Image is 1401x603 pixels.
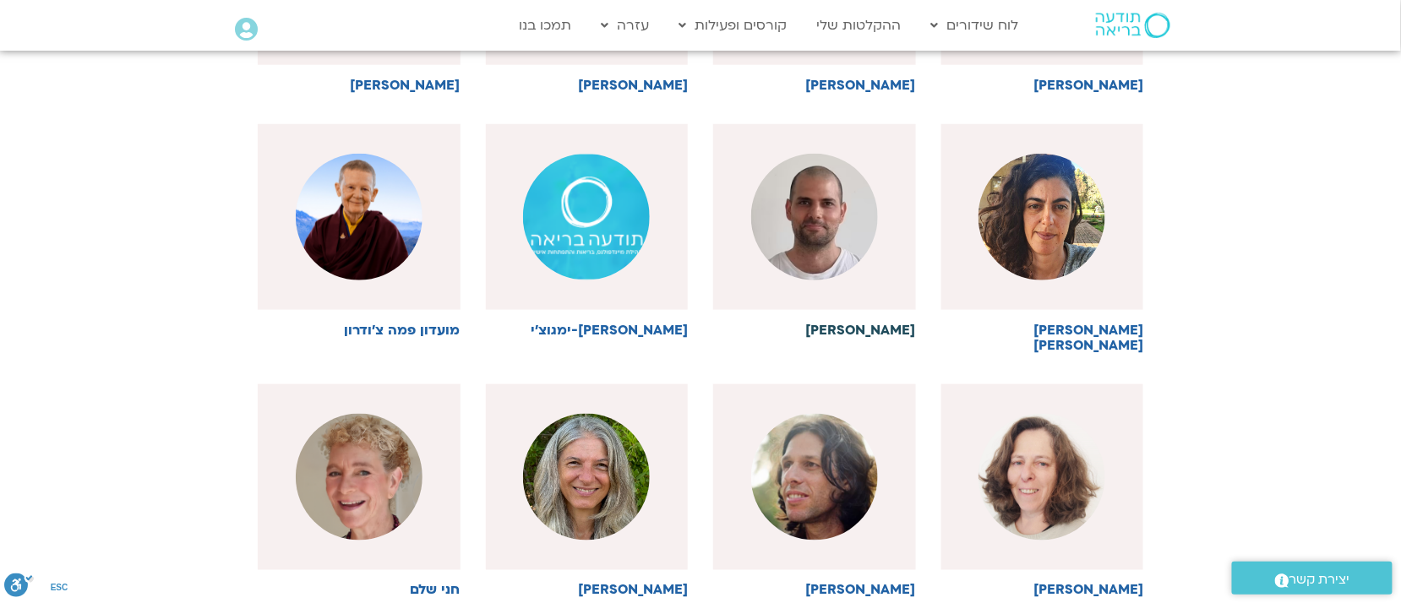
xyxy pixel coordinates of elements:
[486,124,689,338] a: [PERSON_NAME]-ימגוצ'י
[486,583,689,598] h6: [PERSON_NAME]
[486,384,689,598] a: [PERSON_NAME]
[296,154,422,280] img: pema-for-teacher-page.png
[979,154,1105,280] img: %D7%A1%D7%99%D7%95%D7%9F-%D7%A2%D7%9E%D7%95%D7%93-%D7%9E%D7%A8%D7%A6%D7%94.png
[923,9,1028,41] a: לוח שידורים
[941,124,1144,353] a: [PERSON_NAME] [PERSON_NAME]
[713,78,916,93] h6: [PERSON_NAME]
[751,414,878,541] img: %D7%90%D7%9E%D7%A0%D7%95%D7%9F-%D7%93%D7%A4%D7%A0%D7%99-1.png
[258,78,461,93] h6: [PERSON_NAME]
[296,414,422,541] img: %D7%97%D7%A0%D7%99-%D7%A9%D7%9C%D7%9D.png
[258,323,461,338] h6: מועדון פמה צ'ודרון
[1289,568,1350,591] span: יצירת קשר
[941,384,1144,598] a: [PERSON_NAME]
[258,384,461,598] a: חני שלם
[671,9,796,41] a: קורסים ופעילות
[486,323,689,338] h6: [PERSON_NAME]-ימגוצ'י
[713,323,916,338] h6: [PERSON_NAME]
[941,323,1144,353] h6: [PERSON_NAME] [PERSON_NAME]
[941,583,1144,598] h6: [PERSON_NAME]
[486,78,689,93] h6: [PERSON_NAME]
[713,583,916,598] h6: [PERSON_NAME]
[751,154,878,280] img: %D7%93%D7%A7%D7%9C-jpg.avif
[713,384,916,598] a: [PERSON_NAME]
[941,78,1144,93] h6: [PERSON_NAME]
[713,124,916,338] a: [PERSON_NAME]
[593,9,658,41] a: עזרה
[258,124,461,338] a: מועדון פמה צ'ודרון
[258,583,461,598] h6: חני שלם
[979,414,1105,541] img: %D7%A0%D7%A2%D7%9E%D7%94-%D7%9B%D7%94%D7%9F-%D7%A2%D7%9E%D7%95%D7%93-%D7%9E%D7%A8%D7%A6%D7%94.png
[523,154,650,280] img: default.png
[1232,562,1393,595] a: יצירת קשר
[1096,13,1170,38] img: תודעה בריאה
[809,9,910,41] a: ההקלטות שלי
[511,9,581,41] a: תמכו בנו
[523,414,650,541] img: %D7%90%D7%95%D7%93%D7%9C%D7%99%D7%94.png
